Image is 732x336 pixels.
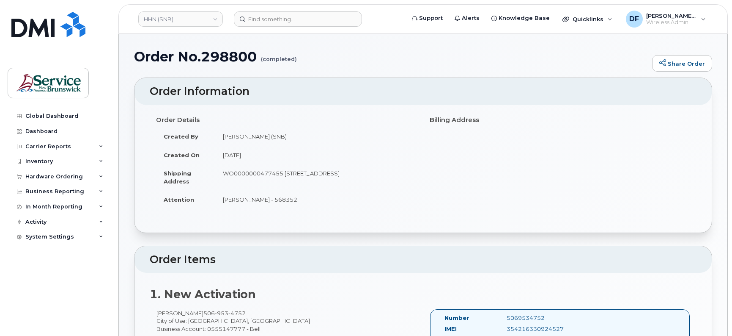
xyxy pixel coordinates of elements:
strong: Created On [164,152,200,158]
label: IMEI [444,325,457,333]
h1: Order No.298800 [134,49,648,64]
td: [PERSON_NAME] (SNB) [215,127,417,146]
div: 354216330924527 [500,325,588,333]
td: [DATE] [215,146,417,164]
strong: Created By [164,133,198,140]
strong: 1. New Activation [150,287,256,301]
h4: Billing Address [430,117,691,124]
strong: Attention [164,196,194,203]
span: 506 [203,310,246,317]
h2: Order Information [150,86,696,97]
span: 953 [215,310,228,317]
h4: Order Details [156,117,417,124]
a: Share Order [652,55,712,72]
label: Number [444,314,469,322]
div: 5069534752 [500,314,588,322]
small: (completed) [261,49,297,62]
td: WO0000000477455 [STREET_ADDRESS] [215,164,417,190]
span: 4752 [228,310,246,317]
td: [PERSON_NAME] - 568352 [215,190,417,209]
strong: Shipping Address [164,170,191,185]
h2: Order Items [150,254,696,266]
